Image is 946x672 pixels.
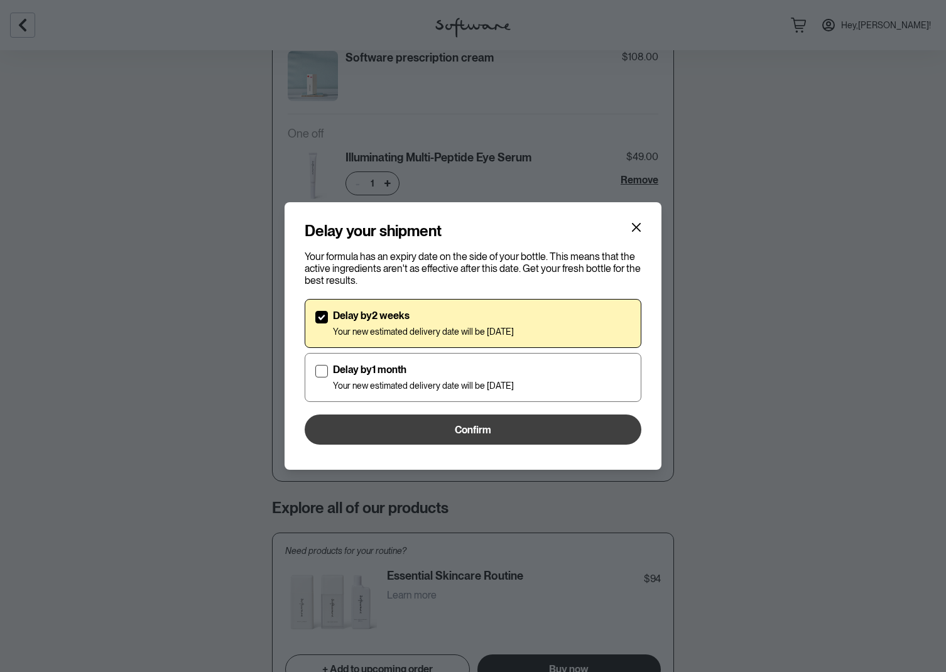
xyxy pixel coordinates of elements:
[626,217,646,237] button: Close
[305,251,641,287] p: Your formula has an expiry date on the side of your bottle. This means that the active ingredient...
[305,415,641,445] button: Confirm
[333,327,514,337] p: Your new estimated delivery date will be [DATE]
[333,364,514,376] p: Delay by 1 month
[333,310,514,322] p: Delay by 2 weeks
[333,381,514,391] p: Your new estimated delivery date will be [DATE]
[305,222,442,241] h4: Delay your shipment
[455,424,491,436] span: Confirm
